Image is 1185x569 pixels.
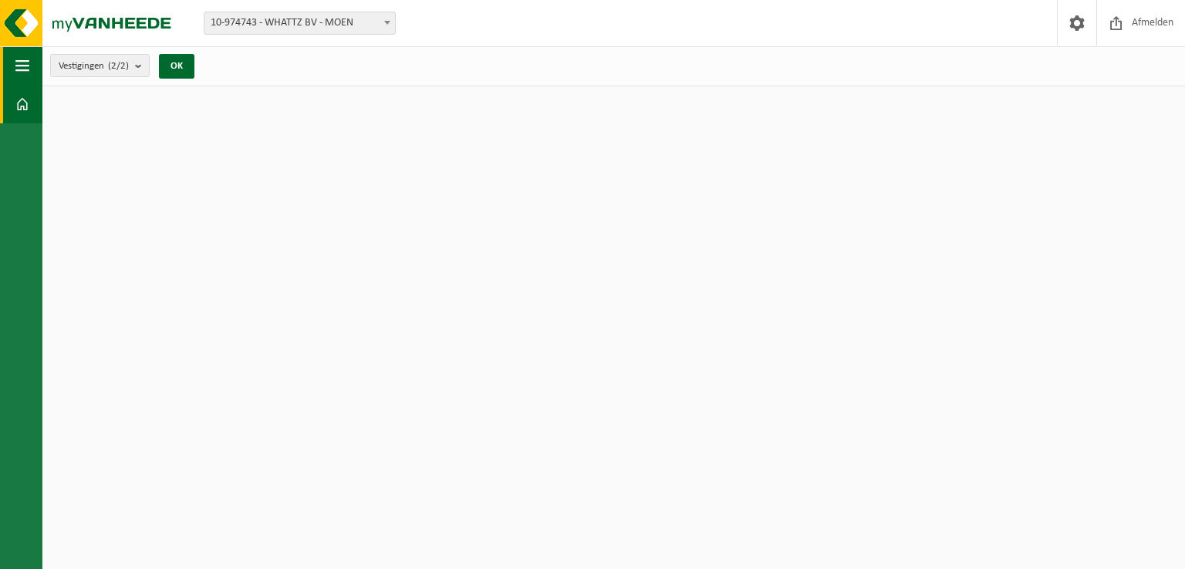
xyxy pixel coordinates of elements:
[108,61,129,71] count: (2/2)
[204,12,396,35] span: 10-974743 - WHATTZ BV - MOEN
[159,54,194,79] button: OK
[59,55,129,78] span: Vestigingen
[204,12,395,34] span: 10-974743 - WHATTZ BV - MOEN
[50,54,150,77] button: Vestigingen(2/2)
